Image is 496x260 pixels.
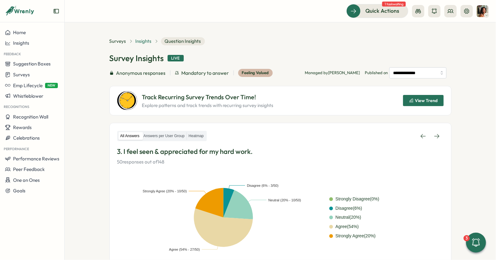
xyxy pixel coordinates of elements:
[13,135,40,141] span: Celebrations
[415,98,438,103] span: View Trend
[136,38,152,45] a: Insights
[238,69,273,77] div: Feeling Valued
[336,223,359,230] div: Agree ( 54 %)
[13,124,32,130] span: Rewards
[464,235,470,241] div: 3
[117,147,444,156] p: 3. I feel seen & appreciated for my hard work.
[328,70,360,75] span: [PERSON_NAME]
[336,196,379,203] div: Strongly Disagree ( 0 %)
[161,37,205,45] span: Question Insights
[247,184,279,187] text: Disagree (6% - 3/50)
[118,132,141,140] label: All Answers
[142,132,187,140] label: Answers per User Group
[336,214,361,221] div: Neutral ( 20 %)
[336,205,362,212] div: Disagree ( 6 %)
[169,248,200,251] text: Agree (54% - 27/50)
[182,69,229,77] span: Mandatory to answer
[477,5,489,17] img: Viveca Riley
[142,189,187,193] text: Strongly Agree (20% - 10/50)
[45,83,58,88] span: NEW
[13,29,26,35] span: Home
[403,95,444,106] button: View Trend
[13,156,59,162] span: Performance Reviews
[13,114,48,120] span: Recognition Wall
[117,159,444,165] p: 50 responses out of 148
[13,188,25,194] span: Goals
[109,38,126,45] a: Surveys
[13,166,45,172] span: Peer Feedback
[53,8,59,14] button: Expand sidebar
[142,92,274,102] p: Track Recurring Survey Trends Over Time!
[336,233,376,240] div: Strongly Agree ( 20 %)
[168,55,184,62] div: Live
[365,67,447,78] span: Published on
[382,2,406,7] span: 1 task waiting
[13,83,43,88] span: Emp Lifecycle
[187,132,206,140] label: Heatmap
[13,61,51,67] span: Suggestion Boxes
[109,53,164,64] h1: Survey Insights
[13,93,43,99] span: Whistleblower
[13,40,29,46] span: Insights
[346,4,408,18] button: Quick Actions
[365,7,399,15] span: Quick Actions
[305,70,360,76] p: Managed by
[466,233,486,253] button: 3
[13,72,30,78] span: Surveys
[116,69,166,77] span: Anonymous responses
[142,102,274,109] p: Explore patterns and track trends with recurring survey insights
[13,177,40,183] span: One on Ones
[268,198,301,202] text: Neutral (20% - 10/50)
